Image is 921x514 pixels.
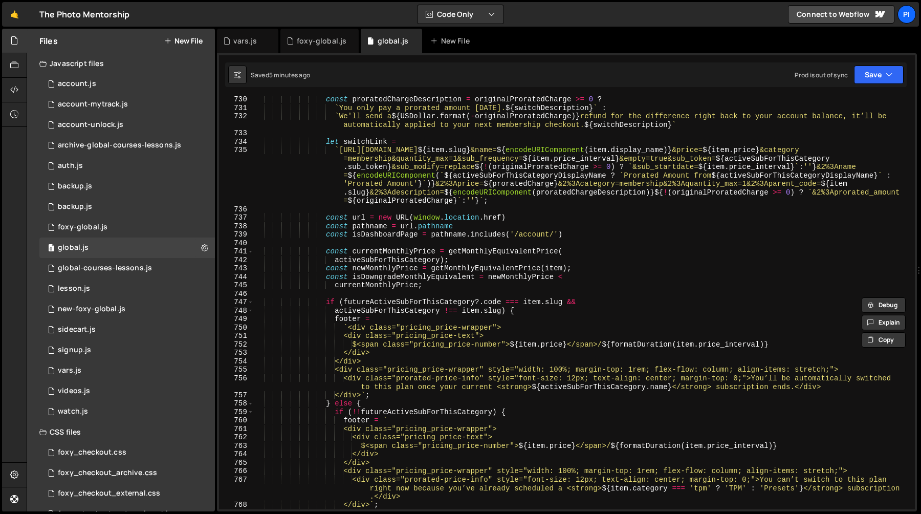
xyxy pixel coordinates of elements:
[39,197,215,217] div: 13533/45031.js
[219,374,254,391] div: 756
[219,256,254,265] div: 742
[219,501,254,509] div: 768
[219,467,254,476] div: 766
[58,264,152,273] div: global-courses-lessons.js
[219,459,254,467] div: 765
[233,36,257,46] div: vars.js
[219,433,254,442] div: 762
[219,230,254,239] div: 739
[788,5,894,24] a: Connect to Webflow
[219,408,254,417] div: 759
[219,349,254,357] div: 753
[39,401,215,422] div: 13533/38527.js
[39,299,215,319] div: 13533/40053.js
[58,243,89,252] div: global.js
[219,399,254,408] div: 758
[219,205,254,214] div: 736
[58,346,91,355] div: signup.js
[219,222,254,231] div: 738
[219,450,254,459] div: 764
[58,182,92,191] div: backup.js
[39,381,215,401] div: 13533/42246.js
[251,71,310,79] div: Saved
[219,315,254,324] div: 749
[58,305,125,314] div: new-foxy-global.js
[58,407,88,416] div: watch.js
[58,489,160,498] div: foxy_checkout_external.css
[219,391,254,400] div: 757
[164,37,203,45] button: New File
[48,245,54,253] span: 0
[862,315,906,330] button: Explain
[58,161,83,170] div: auth.js
[39,135,215,156] div: 13533/43968.js
[219,95,254,104] div: 730
[39,8,129,20] div: The Photo Mentorship
[219,290,254,298] div: 746
[58,448,126,457] div: foxy_checkout.css
[219,366,254,374] div: 755
[58,284,90,293] div: lesson.js
[219,332,254,340] div: 751
[219,340,254,349] div: 752
[27,422,215,442] div: CSS files
[58,468,157,478] div: foxy_checkout_archive.css
[58,223,107,232] div: foxy-global.js
[58,120,123,130] div: account-unlock.js
[219,307,254,315] div: 748
[219,146,254,205] div: 735
[39,319,215,340] div: 13533/43446.js
[39,442,215,463] div: 13533/38507.css
[219,104,254,113] div: 731
[39,483,215,504] div: 13533/38747.css
[39,360,215,381] div: 13533/38978.js
[219,281,254,290] div: 745
[58,202,92,211] div: backup.js
[219,247,254,256] div: 741
[378,36,408,46] div: global.js
[430,36,473,46] div: New File
[795,71,848,79] div: Prod is out of sync
[39,279,215,299] div: 13533/35472.js
[219,416,254,425] div: 760
[39,217,215,238] div: 13533/34219.js
[219,476,254,501] div: 767
[219,138,254,146] div: 734
[58,100,128,109] div: account-mytrack.js
[219,129,254,138] div: 733
[219,239,254,248] div: 740
[39,115,215,135] div: 13533/41206.js
[58,141,181,150] div: archive-global-courses-lessons.js
[27,53,215,74] div: Javascript files
[39,74,215,94] div: 13533/34220.js
[219,112,254,129] div: 732
[219,213,254,222] div: 737
[269,71,310,79] div: 5 minutes ago
[39,94,215,115] div: 13533/38628.js
[39,35,58,47] h2: Files
[39,238,215,258] div: 13533/39483.js
[39,463,215,483] div: 13533/44030.css
[58,366,81,375] div: vars.js
[58,79,96,89] div: account.js
[219,273,254,282] div: 744
[39,258,215,279] div: 13533/35292.js
[862,332,906,348] button: Copy
[39,176,215,197] div: 13533/45030.js
[897,5,916,24] a: Pi
[854,66,904,84] button: Save
[39,156,215,176] div: 13533/34034.js
[58,387,90,396] div: videos.js
[418,5,503,24] button: Code Only
[297,36,346,46] div: foxy-global.js
[58,325,96,334] div: sidecart.js
[219,357,254,366] div: 754
[219,264,254,273] div: 743
[2,2,27,27] a: 🤙
[219,298,254,307] div: 747
[219,442,254,451] div: 763
[219,425,254,434] div: 761
[862,297,906,313] button: Debug
[39,340,215,360] div: 13533/35364.js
